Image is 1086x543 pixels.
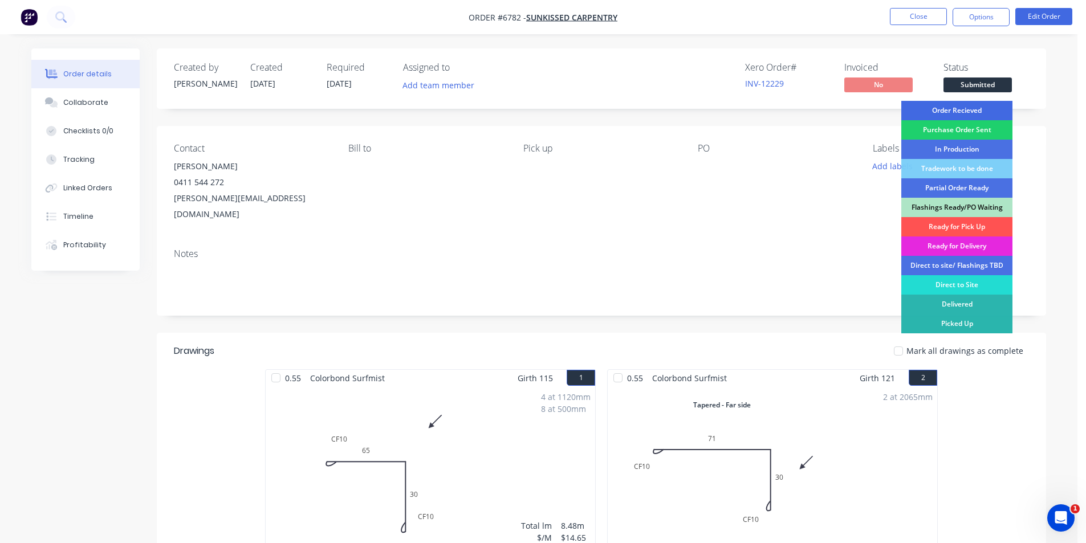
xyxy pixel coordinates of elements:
div: [PERSON_NAME]0411 544 272[PERSON_NAME][EMAIL_ADDRESS][DOMAIN_NAME] [174,158,330,222]
button: Linked Orders [31,174,140,202]
a: INV-12229 [745,78,784,89]
div: Linked Orders [63,183,112,193]
div: Contact [174,143,330,154]
span: [DATE] [250,78,275,89]
span: 0.55 [280,370,306,386]
div: Direct to site/ Flashings TBD [901,256,1012,275]
div: Flashings Ready/PO Waiting [901,198,1012,217]
button: Add labels [866,158,918,174]
span: Colorbond Surfmist [306,370,389,386]
div: Order details [63,69,112,79]
span: Girth 121 [860,370,895,386]
div: Required [327,62,389,73]
div: Collaborate [63,97,108,108]
div: 8.48m [561,520,591,532]
button: 1 [567,370,595,386]
div: Direct to Site [901,275,1012,295]
div: Assigned to [403,62,517,73]
span: Submitted [943,77,1012,92]
iframe: Intercom live chat [1047,504,1075,532]
div: 2 at 2065mm [883,391,933,403]
div: Ready for Pick Up [901,217,1012,236]
div: 8 at 500mm [541,403,591,415]
button: Checklists 0/0 [31,117,140,145]
div: 4 at 1120mm [541,391,591,403]
div: Notes [174,248,1029,259]
div: Tracking [63,154,95,165]
div: Partial Order Ready [901,178,1012,198]
span: 0.55 [623,370,648,386]
button: Close [890,8,947,25]
button: Options [953,8,1010,26]
div: Created by [174,62,237,73]
img: Factory [21,9,38,26]
div: Status [943,62,1029,73]
a: Sunkissed Carpentry [526,12,617,23]
div: PO [698,143,854,154]
div: Delivered [901,295,1012,314]
div: Ready for Delivery [901,236,1012,256]
div: Profitability [63,240,106,250]
div: Invoiced [844,62,930,73]
div: Timeline [63,211,93,222]
button: Add team member [403,77,481,93]
div: Labels [873,143,1029,154]
div: Xero Order # [745,62,831,73]
button: Tracking [31,145,140,174]
button: Add team member [397,77,481,93]
div: Tradework to be done [901,159,1012,178]
span: Girth 115 [518,370,553,386]
div: Created [250,62,313,73]
div: [PERSON_NAME][EMAIL_ADDRESS][DOMAIN_NAME] [174,190,330,222]
span: 1 [1071,504,1080,513]
button: Order details [31,60,140,88]
button: Edit Order [1015,8,1072,25]
div: In Production [901,140,1012,159]
div: Drawings [174,344,214,358]
button: Collaborate [31,88,140,117]
button: Submitted [943,77,1012,95]
div: 0411 544 272 [174,174,330,190]
span: No [844,77,913,92]
div: Bill to [348,143,505,154]
span: Order #6782 - [469,12,526,23]
div: Checklists 0/0 [63,126,113,136]
div: Picked Up [901,314,1012,333]
span: Colorbond Surfmist [648,370,731,386]
button: Timeline [31,202,140,231]
span: [DATE] [327,78,352,89]
button: Profitability [31,231,140,259]
div: Pick up [523,143,680,154]
div: [PERSON_NAME] [174,158,330,174]
div: Purchase Order Sent [901,120,1012,140]
div: Total lm [521,520,552,532]
div: [PERSON_NAME] [174,77,237,89]
div: Order Recieved [901,101,1012,120]
button: 2 [909,370,937,386]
